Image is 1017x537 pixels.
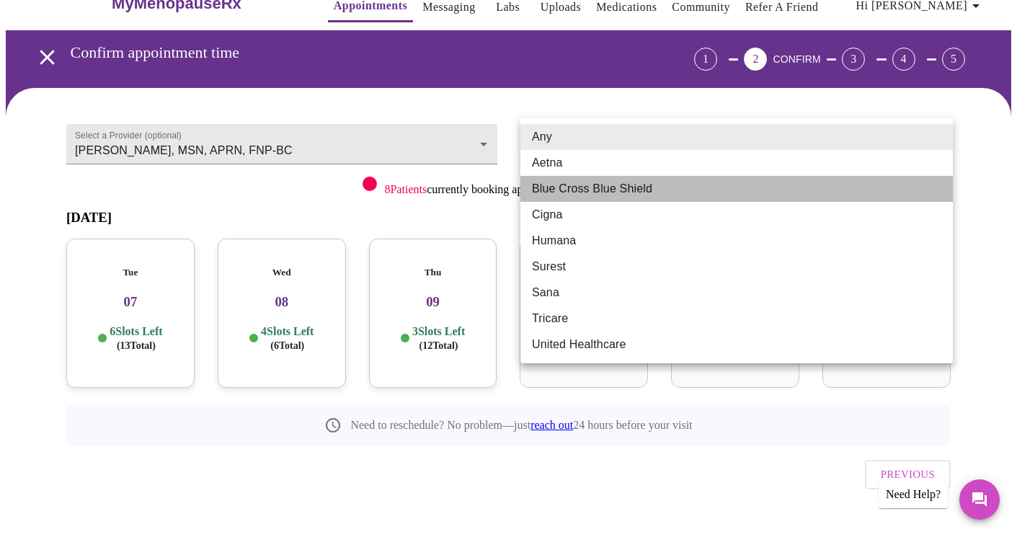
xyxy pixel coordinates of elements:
li: Tricare [520,306,953,332]
li: Blue Cross Blue Shield [520,176,953,202]
li: United Healthcare [520,332,953,358]
li: Sana [520,280,953,306]
li: Humana [520,228,953,254]
li: Aetna [520,150,953,176]
li: Cigna [520,202,953,228]
li: Any [520,124,953,150]
li: Surest [520,254,953,280]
